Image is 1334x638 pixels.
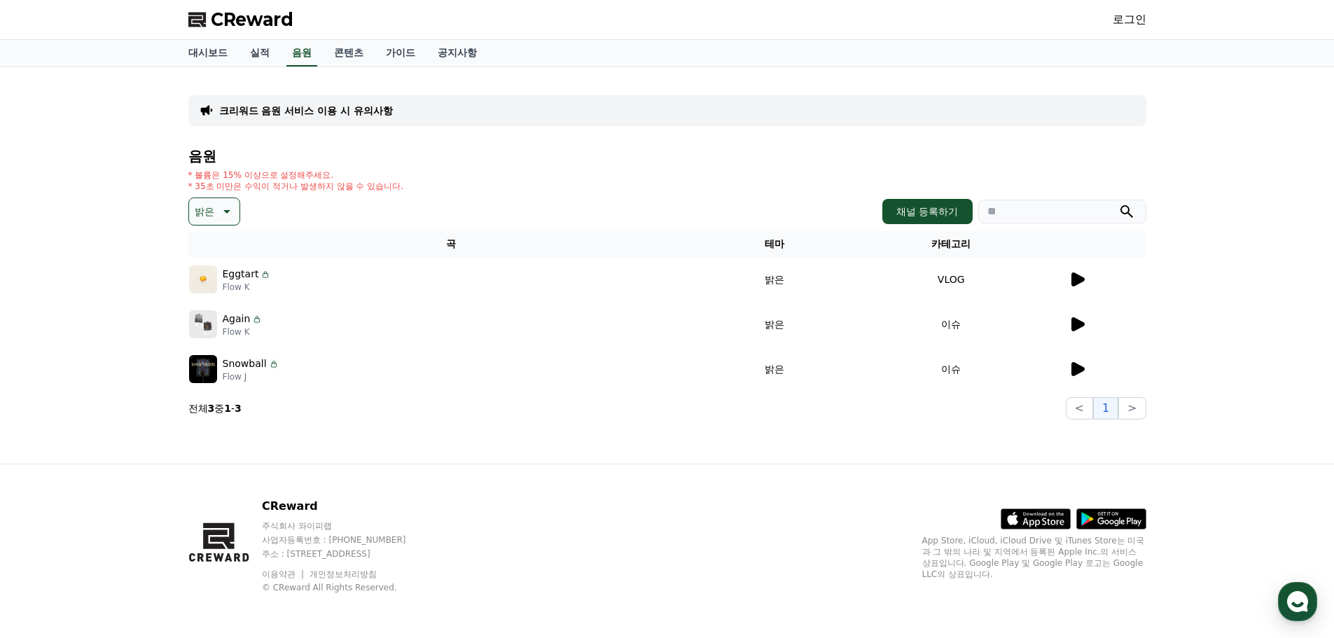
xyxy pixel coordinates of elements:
[224,403,231,414] strong: 1
[310,569,377,579] a: 개인정보처리방침
[188,401,242,415] p: 전체 중 -
[426,40,488,67] a: 공지사항
[223,267,259,282] p: Eggtart
[128,466,145,477] span: 대화
[714,302,835,347] td: 밝은
[235,403,242,414] strong: 3
[882,199,972,224] button: 채널 등록하기
[262,498,433,515] p: CReward
[181,444,269,479] a: 설정
[239,40,281,67] a: 실적
[714,347,835,391] td: 밝은
[223,326,263,338] p: Flow K
[1118,397,1146,419] button: >
[1113,11,1146,28] a: 로그인
[188,169,404,181] p: * 볼륨은 15% 이상으로 설정해주세요.
[216,465,233,476] span: 설정
[188,231,714,257] th: 곡
[835,302,1068,347] td: 이슈
[188,8,293,31] a: CReward
[262,569,306,579] a: 이용약관
[714,231,835,257] th: 테마
[262,548,433,560] p: 주소 : [STREET_ADDRESS]
[4,444,92,479] a: 홈
[189,310,217,338] img: music
[211,8,293,31] span: CReward
[262,520,433,532] p: 주식회사 와이피랩
[188,197,240,226] button: 밝은
[714,257,835,302] td: 밝은
[835,347,1068,391] td: 이슈
[1066,397,1093,419] button: <
[223,356,267,371] p: Snowball
[1093,397,1118,419] button: 1
[835,231,1068,257] th: 카테고리
[262,582,433,593] p: © CReward All Rights Reserved.
[219,104,393,118] a: 크리워드 음원 서비스 이용 시 유의사항
[922,535,1146,580] p: App Store, iCloud, iCloud Drive 및 iTunes Store는 미국과 그 밖의 나라 및 지역에서 등록된 Apple Inc.의 서비스 상표입니다. Goo...
[286,40,317,67] a: 음원
[44,465,53,476] span: 홈
[223,282,272,293] p: Flow K
[189,265,217,293] img: music
[188,181,404,192] p: * 35초 미만은 수익이 적거나 발생하지 않을 수 있습니다.
[262,534,433,546] p: 사업자등록번호 : [PHONE_NUMBER]
[189,355,217,383] img: music
[188,148,1146,164] h4: 음원
[223,312,251,326] p: Again
[835,257,1068,302] td: VLOG
[208,403,215,414] strong: 3
[375,40,426,67] a: 가이드
[223,371,279,382] p: Flow J
[92,444,181,479] a: 대화
[323,40,375,67] a: 콘텐츠
[195,202,214,221] p: 밝은
[177,40,239,67] a: 대시보드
